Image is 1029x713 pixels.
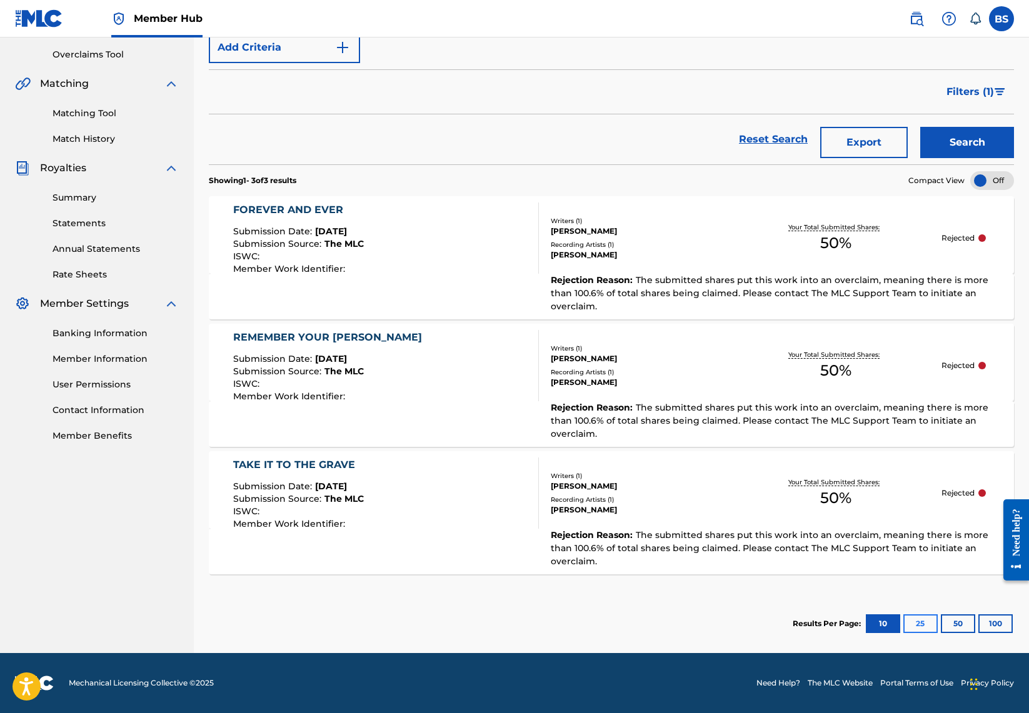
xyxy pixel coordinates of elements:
span: 50 % [820,359,851,382]
div: [PERSON_NAME] [551,481,730,492]
img: Top Rightsholder [111,11,126,26]
p: Rejected [941,487,975,499]
button: Filters (1) [939,76,1014,107]
div: [PERSON_NAME] [551,504,730,516]
span: Rejection Reason : [551,529,636,541]
img: logo [15,676,54,691]
a: Statements [53,217,179,230]
span: Compact View [908,175,965,186]
div: [PERSON_NAME] [551,353,730,364]
button: 25 [903,614,938,633]
a: Portal Terms of Use [880,677,953,689]
span: The MLC [324,493,364,504]
p: Rejected [941,360,975,371]
span: Submission Source : [233,366,324,377]
a: The MLC Website [808,677,873,689]
div: [PERSON_NAME] [551,226,730,237]
span: Rejection Reason : [551,274,636,286]
div: Writers ( 1 ) [551,216,730,226]
img: expand [164,296,179,311]
p: Your Total Submitted Shares: [788,477,883,487]
img: Member Settings [15,296,30,311]
span: Member Work Identifier : [233,391,348,402]
div: FOREVER AND EVER [233,202,364,217]
a: REMEMBER YOUR [PERSON_NAME]Submission Date:[DATE]Submission Source:The MLCISWC:Member Work Identi... [209,324,1014,447]
span: The MLC [324,366,364,377]
a: User Permissions [53,378,179,391]
span: Mechanical Licensing Collective © 2025 [69,677,214,689]
a: Match History [53,132,179,146]
a: Privacy Policy [961,677,1014,689]
a: Summary [53,191,179,204]
span: [DATE] [315,481,347,492]
p: Results Per Page: [793,618,864,629]
span: Member Settings [40,296,129,311]
button: 50 [941,614,975,633]
p: Your Total Submitted Shares: [788,350,883,359]
div: Recording Artists ( 1 ) [551,367,730,377]
span: ISWC : [233,378,263,389]
span: 50 % [820,487,851,509]
img: MLC Logo [15,9,63,27]
a: Contact Information [53,404,179,417]
a: Member Information [53,352,179,366]
span: Filters ( 1 ) [946,84,994,99]
span: Member Hub [134,11,203,26]
img: help [941,11,956,26]
span: [DATE] [315,226,347,237]
span: The MLC [324,238,364,249]
span: Rejection Reason : [551,402,636,413]
a: Need Help? [756,677,800,689]
a: Overclaims Tool [53,48,179,61]
div: Help [936,6,961,31]
span: The submitted shares put this work into an overclaim, meaning there is more than 100.6% of total ... [551,274,988,312]
a: Reset Search [733,126,814,153]
a: Public Search [904,6,929,31]
p: Rejected [941,232,975,244]
span: 50 % [820,232,851,254]
button: Export [820,127,908,158]
span: Submission Date : [233,226,315,237]
button: 10 [866,614,900,633]
div: [PERSON_NAME] [551,377,730,388]
span: Submission Date : [233,353,315,364]
img: Royalties [15,161,30,176]
div: Writers ( 1 ) [551,344,730,353]
a: FOREVER AND EVERSubmission Date:[DATE]Submission Source:The MLCISWC:Member Work Identifier:Writer... [209,196,1014,319]
iframe: Resource Center [994,489,1029,590]
a: TAKE IT TO THE GRAVESubmission Date:[DATE]Submission Source:The MLCISWC:Member Work Identifier:Wr... [209,451,1014,574]
img: 9d2ae6d4665cec9f34b9.svg [335,40,350,55]
a: Annual Statements [53,242,179,256]
p: Showing 1 - 3 of 3 results [209,175,296,186]
span: The submitted shares put this work into an overclaim, meaning there is more than 100.6% of total ... [551,529,988,567]
span: Member Work Identifier : [233,518,348,529]
span: The submitted shares put this work into an overclaim, meaning there is more than 100.6% of total ... [551,402,988,439]
button: Add Criteria [209,32,360,63]
iframe: Chat Widget [966,653,1029,713]
div: Recording Artists ( 1 ) [551,495,730,504]
div: TAKE IT TO THE GRAVE [233,457,364,472]
p: Your Total Submitted Shares: [788,222,883,232]
img: expand [164,161,179,176]
span: Matching [40,76,89,91]
span: Member Work Identifier : [233,263,348,274]
img: search [909,11,924,26]
div: [PERSON_NAME] [551,249,730,261]
div: Drag [970,666,978,703]
div: User Menu [989,6,1014,31]
a: Member Benefits [53,429,179,442]
button: Search [920,127,1014,158]
span: Royalties [40,161,86,176]
span: ISWC : [233,251,263,262]
span: Submission Source : [233,493,324,504]
span: Submission Source : [233,238,324,249]
a: Banking Information [53,327,179,340]
img: Matching [15,76,31,91]
img: expand [164,76,179,91]
span: [DATE] [315,353,347,364]
div: Notifications [969,12,981,25]
button: 100 [978,614,1013,633]
span: ISWC : [233,506,263,517]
